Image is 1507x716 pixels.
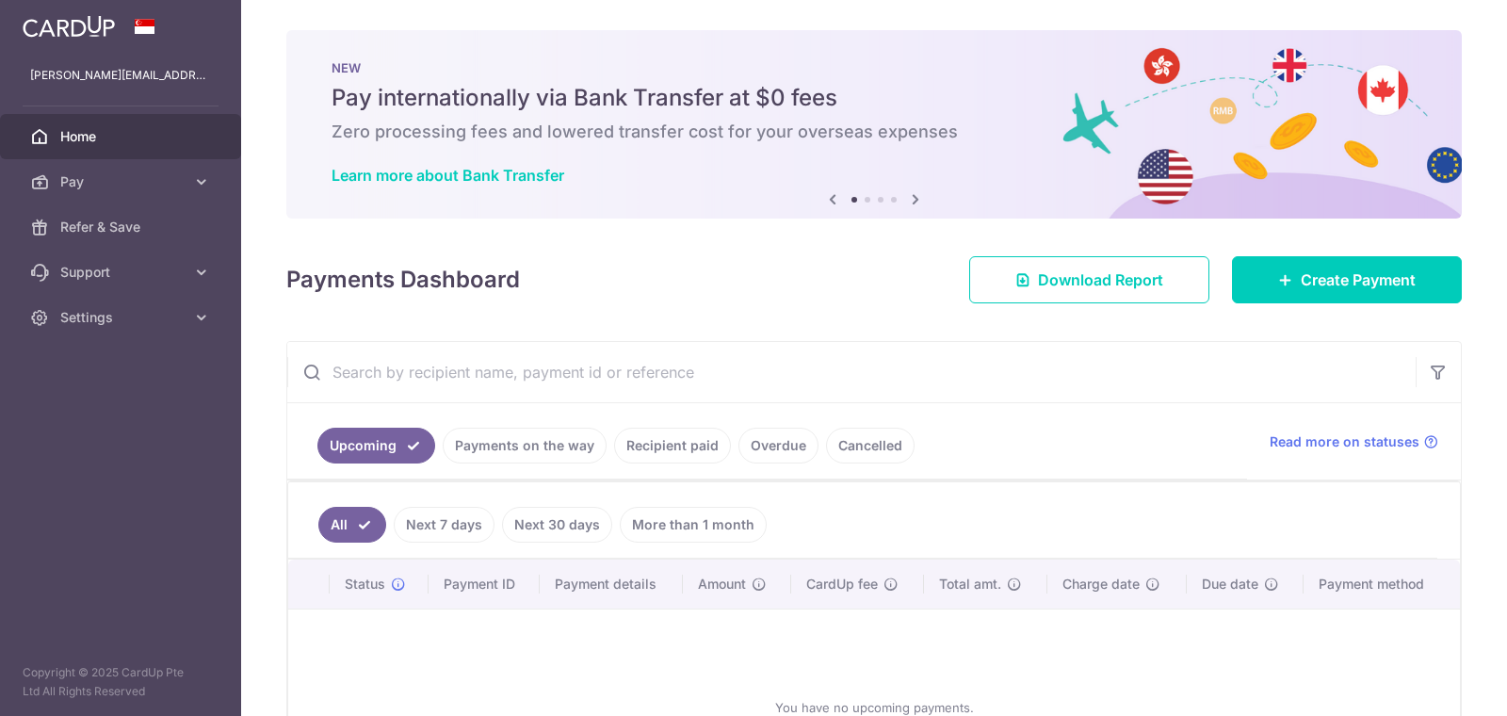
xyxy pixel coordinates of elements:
[287,342,1416,402] input: Search by recipient name, payment id or reference
[969,256,1209,303] a: Download Report
[939,575,1001,594] span: Total amt.
[60,172,185,191] span: Pay
[1062,575,1140,594] span: Charge date
[1038,268,1163,291] span: Download Report
[332,83,1417,113] h5: Pay internationally via Bank Transfer at $0 fees
[698,575,746,594] span: Amount
[502,507,612,543] a: Next 30 days
[806,575,878,594] span: CardUp fee
[332,121,1417,143] h6: Zero processing fees and lowered transfer cost for your overseas expenses
[30,66,211,85] p: [PERSON_NAME][EMAIL_ADDRESS][DOMAIN_NAME]
[332,166,564,185] a: Learn more about Bank Transfer
[1202,575,1258,594] span: Due date
[318,507,386,543] a: All
[1232,256,1462,303] a: Create Payment
[738,428,818,464] a: Overdue
[620,507,767,543] a: More than 1 month
[60,218,185,236] span: Refer & Save
[345,575,385,594] span: Status
[429,560,540,609] th: Payment ID
[1270,432,1419,451] span: Read more on statuses
[332,60,1417,75] p: NEW
[443,428,607,464] a: Payments on the way
[826,428,915,464] a: Cancelled
[23,15,115,38] img: CardUp
[286,30,1462,219] img: Bank transfer banner
[614,428,731,464] a: Recipient paid
[1304,560,1460,609] th: Payment method
[60,308,185,327] span: Settings
[317,428,435,464] a: Upcoming
[394,507,494,543] a: Next 7 days
[60,127,185,146] span: Home
[1270,432,1438,451] a: Read more on statuses
[1301,268,1416,291] span: Create Payment
[540,560,684,609] th: Payment details
[286,263,520,297] h4: Payments Dashboard
[60,263,185,282] span: Support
